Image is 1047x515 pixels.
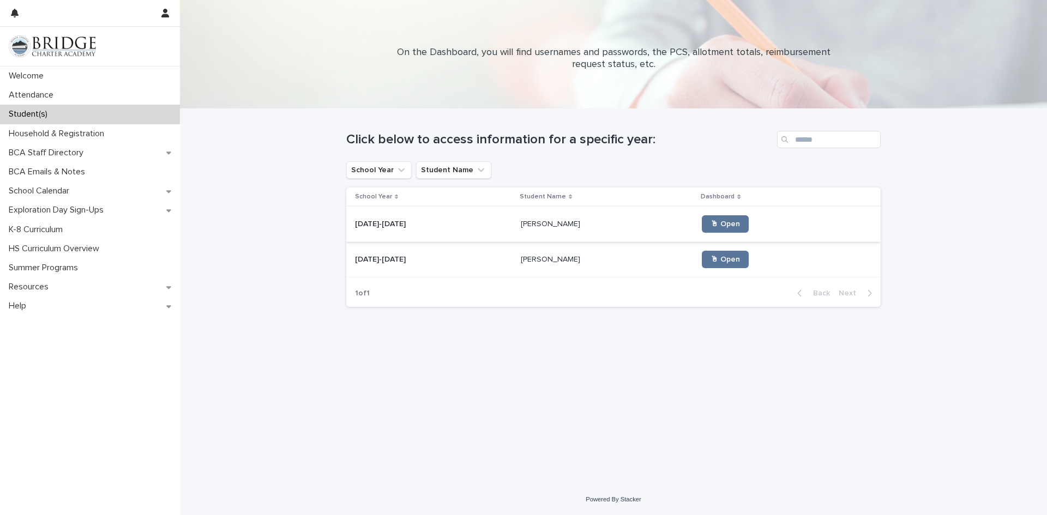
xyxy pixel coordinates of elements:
p: Help [4,301,35,311]
tr: [DATE]-[DATE][DATE]-[DATE] [PERSON_NAME][PERSON_NAME] 🖱 Open [346,207,881,242]
img: V1C1m3IdTEidaUdm9Hs0 [9,35,96,57]
p: BCA Emails & Notes [4,167,94,177]
p: Student Name [520,191,566,203]
p: Welcome [4,71,52,81]
button: Back [789,288,834,298]
p: [DATE]-[DATE] [355,253,408,264]
a: 🖱 Open [702,215,749,233]
span: Back [807,289,830,297]
h1: Click below to access information for a specific year: [346,132,773,148]
span: 🖱 Open [711,256,740,263]
p: Dashboard [701,191,735,203]
p: School Year [355,191,392,203]
p: [PERSON_NAME] [521,253,582,264]
span: Next [839,289,863,297]
p: Summer Programs [4,263,87,273]
tr: [DATE]-[DATE][DATE]-[DATE] [PERSON_NAME][PERSON_NAME] 🖱 Open [346,242,881,277]
p: BCA Staff Directory [4,148,92,158]
p: On the Dashboard, you will find usernames and passwords, the PCS, allotment totals, reimbursement... [395,47,832,70]
button: Next [834,288,881,298]
button: Student Name [416,161,491,179]
p: Exploration Day Sign-Ups [4,205,112,215]
p: Household & Registration [4,129,113,139]
p: School Calendar [4,186,78,196]
p: HS Curriculum Overview [4,244,108,254]
p: Attendance [4,90,62,100]
p: [PERSON_NAME] [521,217,582,229]
p: [DATE]-[DATE] [355,217,408,229]
p: 1 of 1 [346,280,378,307]
input: Search [777,131,881,148]
a: Powered By Stacker [586,496,641,502]
button: School Year [346,161,412,179]
span: 🖱 Open [711,220,740,228]
a: 🖱 Open [702,251,749,268]
p: K-8 Curriculum [4,225,71,235]
p: Student(s) [4,109,56,119]
p: Resources [4,282,57,292]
